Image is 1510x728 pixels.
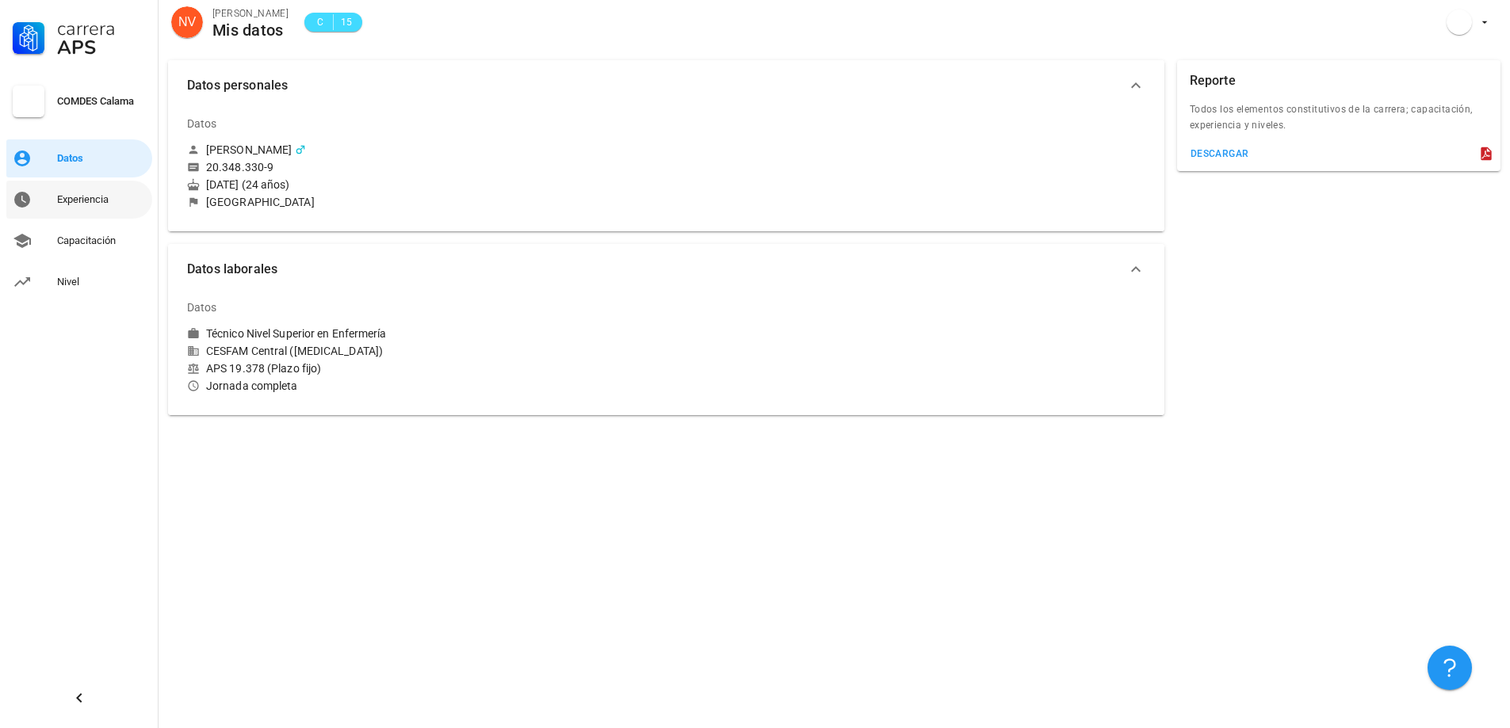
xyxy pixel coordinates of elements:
[57,234,146,247] div: Capacitación
[187,379,659,393] div: Jornada completa
[314,14,327,30] span: C
[57,19,146,38] div: Carrera
[1190,60,1236,101] div: Reporte
[1447,10,1472,35] div: avatar
[168,244,1164,295] button: Datos laborales
[57,38,146,57] div: APS
[212,6,289,21] div: [PERSON_NAME]
[6,263,152,301] a: Nivel
[57,95,146,108] div: COMDES Calama
[206,143,292,157] div: [PERSON_NAME]
[206,160,273,174] div: 20.348.330-9
[187,361,659,375] div: APS 19.378 (Plazo fijo)
[206,195,315,209] div: [GEOGRAPHIC_DATA]
[1183,143,1256,165] button: descargar
[168,60,1164,111] button: Datos personales
[212,21,289,39] div: Mis datos
[178,6,196,38] span: NV
[57,193,146,206] div: Experiencia
[187,288,217,326] div: Datos
[171,6,203,38] div: avatar
[187,344,659,358] div: CESFAM Central ([MEDICAL_DATA])
[57,152,146,165] div: Datos
[6,139,152,177] a: Datos
[6,222,152,260] a: Capacitación
[187,258,1126,280] span: Datos laborales
[1190,148,1249,159] div: descargar
[206,326,387,341] div: Técnico Nivel Superior en Enfermería
[6,181,152,219] a: Experiencia
[57,276,146,288] div: Nivel
[187,105,217,143] div: Datos
[1177,101,1500,143] div: Todos los elementos constitutivos de la carrera; capacitación, experiencia y niveles.
[340,14,353,30] span: 15
[187,74,1126,97] span: Datos personales
[187,177,659,192] div: [DATE] (24 años)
